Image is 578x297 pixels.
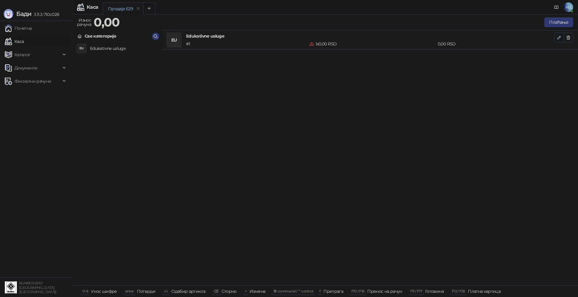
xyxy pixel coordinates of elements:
div: EU [167,33,181,47]
div: Одабир артикла [171,287,205,295]
span: + [245,289,247,293]
button: remove [134,6,142,11]
div: 1 x 0,00 RSD [308,41,436,47]
h4: Edukativne usluge [186,33,554,39]
div: EU [77,44,86,53]
span: enter [125,289,134,293]
a: Почетна [5,22,32,34]
span: ⌘ command / ⌃ control [273,289,313,293]
a: Документација [552,2,561,12]
button: Плаћање [544,17,573,27]
span: Документи [14,62,37,74]
strong: 0,00 [94,15,120,29]
span: 3.11.3-710c028 [31,12,59,17]
div: Потврди [137,287,156,295]
span: ⌫ [213,289,218,293]
span: Бади [16,10,31,17]
div: Износ рачуна [76,16,92,28]
div: Унос шифре [91,287,117,295]
h4: Edukativne usluge [90,44,157,53]
div: Продаја 629 [108,5,133,12]
div: Сторно [222,287,237,295]
span: F11 / F17 [410,289,422,293]
span: ↑/↓ [163,289,168,293]
div: 0,00 RSD [437,41,555,47]
div: Пренос на рачун [367,287,402,295]
div: # 1 [185,41,308,47]
span: F10 / F16 [351,289,364,293]
span: Фискални рачуни [14,75,51,87]
img: 64x64-companyLogo-d200c298-da26-4023-afd4-f376f589afb5.jpeg [5,281,17,293]
div: Све категорије [85,33,116,39]
div: Готовина [425,287,444,295]
button: Add tab [143,2,155,14]
span: 0-9 [82,289,88,293]
span: Каталог [14,49,31,61]
div: Платна картица [468,287,501,295]
span: F12 / F18 [452,289,465,293]
small: BUNKER DOO [GEOGRAPHIC_DATA] ([GEOGRAPHIC_DATA]) [19,281,57,294]
a: Каса [5,35,24,47]
span: НЗ [564,2,573,12]
div: Претрага [323,287,343,295]
div: Каса [87,5,98,10]
div: grid [73,42,162,285]
div: Измена [250,287,265,295]
img: Logo [4,9,13,19]
span: f [319,289,320,293]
